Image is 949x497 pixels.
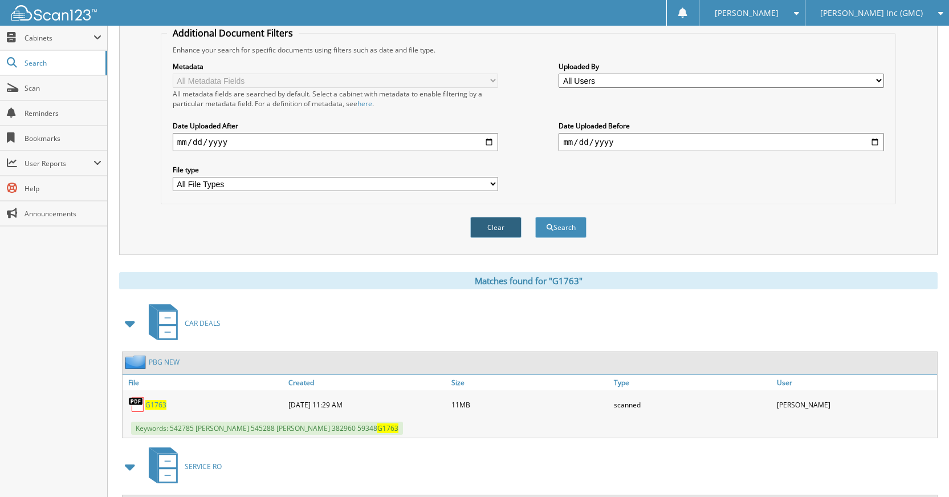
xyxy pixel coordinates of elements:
button: Clear [470,217,522,238]
iframe: Chat Widget [892,442,949,497]
div: scanned [611,393,774,416]
a: PBG NEW [149,357,180,367]
input: start [173,133,498,151]
div: All metadata fields are searched by default. Select a cabinet with metadata to enable filtering b... [173,89,498,108]
a: Type [611,375,774,390]
span: [PERSON_NAME] Inc (GMC) [820,10,923,17]
span: CAR DEALS [185,318,221,328]
label: Uploaded By [559,62,884,71]
label: Metadata [173,62,498,71]
label: Date Uploaded After [173,121,498,131]
img: folder2.png [125,355,149,369]
span: Help [25,184,101,193]
span: G1763 [377,423,398,433]
a: here [357,99,372,108]
img: scan123-logo-white.svg [11,5,97,21]
span: [PERSON_NAME] [715,10,779,17]
a: File [123,375,286,390]
a: SERVICE RO [142,444,222,489]
div: [DATE] 11:29 AM [286,393,449,416]
span: User Reports [25,159,93,168]
div: Matches found for "G1763" [119,272,938,289]
div: 11MB [449,393,612,416]
span: Announcements [25,209,101,219]
label: Date Uploaded Before [559,121,884,131]
span: Keywords: 542785 [PERSON_NAME] 545288 [PERSON_NAME] 382960 59348 [131,422,403,435]
span: Reminders [25,108,101,118]
div: [PERSON_NAME] [774,393,937,416]
div: Enhance your search for specific documents using filters such as date and file type. [167,45,890,55]
img: PDF.png [128,396,145,413]
button: Search [535,217,586,238]
label: File type [173,165,498,175]
input: end [559,133,884,151]
a: Size [449,375,612,390]
legend: Additional Document Filters [167,27,299,39]
span: Scan [25,83,101,93]
a: CAR DEALS [142,301,221,346]
a: G1763 [145,400,166,410]
a: User [774,375,937,390]
a: Created [286,375,449,390]
span: Cabinets [25,33,93,43]
span: Search [25,58,100,68]
span: Bookmarks [25,134,101,143]
span: SERVICE RO [185,462,222,471]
